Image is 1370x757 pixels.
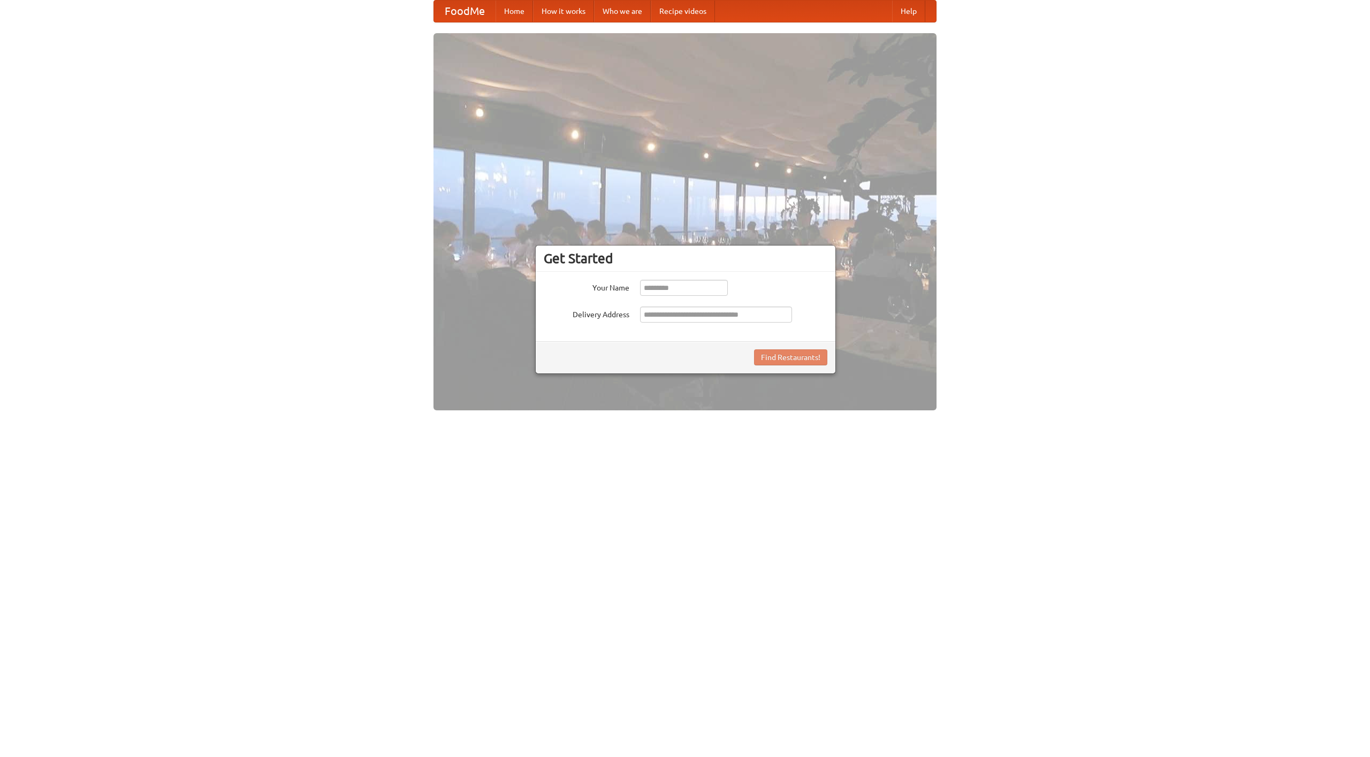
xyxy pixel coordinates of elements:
a: How it works [533,1,594,22]
label: Your Name [544,280,629,293]
a: Help [892,1,925,22]
a: Recipe videos [651,1,715,22]
a: FoodMe [434,1,496,22]
h3: Get Started [544,250,827,266]
a: Home [496,1,533,22]
button: Find Restaurants! [754,349,827,365]
a: Who we are [594,1,651,22]
label: Delivery Address [544,307,629,320]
